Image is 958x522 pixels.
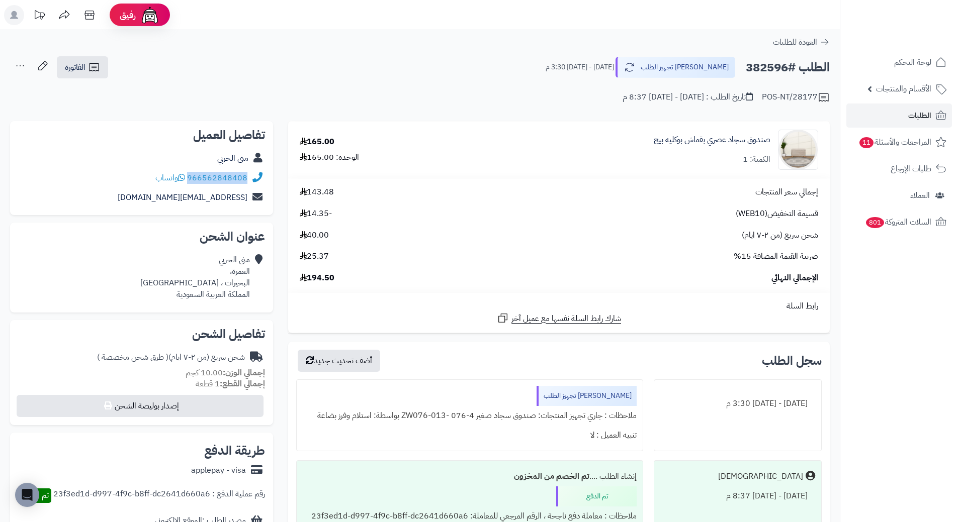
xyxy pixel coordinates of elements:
[17,395,264,417] button: إصدار بوليصة الشحن
[27,5,52,28] a: تحديثات المنصة
[303,467,636,486] div: إنشاء الطلب ....
[292,300,826,312] div: رابط السلة
[191,465,246,476] div: applepay - visa
[866,217,884,228] span: 801
[300,186,334,198] span: 143.48
[300,136,334,148] div: 165.00
[97,351,168,363] span: ( طرق شحن مخصصة )
[140,254,250,300] div: منى الحربي العمرة، البحيرات ، [GEOGRAPHIC_DATA] المملكة العربية السعودية
[298,350,380,372] button: أضف تحديث جديد
[300,208,332,220] span: -14.35
[876,82,931,96] span: الأقسام والمنتجات
[18,129,265,141] h2: تفاصيل العميل
[15,483,39,507] div: Open Intercom Messenger
[65,61,85,73] span: الفاتورة
[846,157,952,181] a: طلبات الإرجاع
[742,230,818,241] span: شحن سريع (من ٢-٧ ايام)
[908,109,931,123] span: الطلبات
[300,272,334,284] span: 194.50
[778,130,818,170] img: 1753259984-1-90x90.jpg
[718,471,803,482] div: [DEMOGRAPHIC_DATA]
[773,36,830,48] a: العودة للطلبات
[187,172,247,184] a: 966562848408
[910,188,930,202] span: العملاء
[300,152,359,163] div: الوحدة: 165.00
[196,378,265,390] small: 1 قطعة
[762,355,822,367] h3: سجل الطلب
[746,57,830,78] h2: الطلب #382596
[300,230,329,241] span: 40.00
[846,183,952,207] a: العملاء
[859,137,874,148] span: 11
[743,154,770,165] div: الكمية: 1
[223,367,265,379] strong: إجمالي الوزن:
[303,426,636,445] div: تنبيه العميل : لا
[300,251,329,262] span: 25.37
[186,367,265,379] small: 10.00 كجم
[537,386,637,406] div: [PERSON_NAME] تجهيز الطلب
[18,231,265,243] h2: عنوان الشحن
[556,486,637,506] div: تم الدفع
[846,210,952,234] a: السلات المتروكة801
[891,162,931,176] span: طلبات الإرجاع
[865,215,931,229] span: السلات المتروكة
[660,486,815,506] div: [DATE] - [DATE] 8:37 م
[771,272,818,284] span: الإجمالي النهائي
[890,27,948,48] img: logo-2.png
[660,394,815,413] div: [DATE] - [DATE] 3:30 م
[623,91,753,103] div: تاريخ الطلب : [DATE] - [DATE] 8:37 م
[514,470,589,482] b: تم الخصم من المخزون
[894,55,931,69] span: لوحة التحكم
[736,208,818,220] span: قسيمة التخفيض(WEB10)
[734,251,818,262] span: ضريبة القيمة المضافة 15%
[140,5,160,25] img: ai-face.png
[773,36,817,48] span: العودة للطلبات
[120,9,136,21] span: رفيق
[846,103,952,128] a: الطلبات
[762,91,830,103] div: POS-NT/28177
[18,328,265,340] h2: تفاصيل الشحن
[57,56,108,78] a: الفاتورة
[846,50,952,74] a: لوحة التحكم
[118,191,247,203] a: [EMAIL_ADDRESS][DOMAIN_NAME]
[97,352,245,363] div: شحن سريع (من ٢-٧ ايام)
[303,406,636,426] div: ملاحظات : جاري تجهيز المنتجات: صندوق سجاد صغير 4-076 -ZW076-013 بواسطة: استلام وفرز بضاعة
[220,378,265,390] strong: إجمالي القطع:
[846,130,952,154] a: المراجعات والأسئلة11
[616,57,735,78] button: [PERSON_NAME] تجهيز الطلب
[204,445,265,457] h2: طريقة الدفع
[511,313,621,325] span: شارك رابط السلة نفسها مع عميل آخر
[858,135,931,149] span: المراجعات والأسئلة
[546,62,614,72] small: [DATE] - [DATE] 3:30 م
[217,152,248,164] a: منى الحربي
[155,172,185,184] a: واتساب
[497,312,621,325] a: شارك رابط السلة نفسها مع عميل آخر
[755,186,818,198] span: إجمالي سعر المنتجات
[53,488,265,503] div: رقم عملية الدفع : 23f3ed1d-d997-4f9c-b8ff-dc2641d660a6
[654,134,770,146] a: صندوق سجاد عصري بقماش بوكليه بيج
